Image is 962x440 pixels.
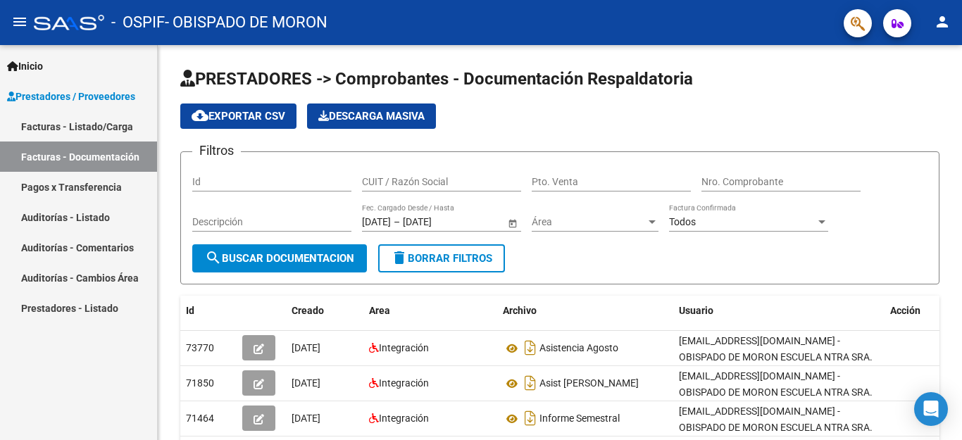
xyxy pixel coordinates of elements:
[362,216,391,228] input: Fecha inicio
[292,377,320,389] span: [DATE]
[180,69,693,89] span: PRESTADORES -> Comprobantes - Documentación Respaldatoria
[192,141,241,161] h3: Filtros
[192,107,208,124] mat-icon: cloud_download
[318,110,425,122] span: Descarga Masiva
[679,305,713,316] span: Usuario
[205,252,354,265] span: Buscar Documentacion
[7,89,135,104] span: Prestadores / Proveedores
[292,342,320,353] span: [DATE]
[180,296,237,326] datatable-header-cell: Id
[532,216,646,228] span: Área
[186,377,214,389] span: 71850
[679,335,873,379] span: [EMAIL_ADDRESS][DOMAIN_NAME] - OBISPADO DE MORON ESCUELA NTRA SRA. DE [GEOGRAPHIC_DATA][PERSON_NAME]
[934,13,951,30] mat-icon: person
[394,216,400,228] span: –
[505,215,520,230] button: Open calendar
[521,337,539,359] i: Descargar documento
[914,392,948,426] div: Open Intercom Messenger
[192,244,367,272] button: Buscar Documentacion
[186,413,214,424] span: 71464
[186,305,194,316] span: Id
[391,249,408,266] mat-icon: delete
[885,296,955,326] datatable-header-cell: Acción
[111,7,165,38] span: - OSPIF
[292,305,324,316] span: Creado
[539,378,639,389] span: Asist [PERSON_NAME]
[180,103,296,129] button: Exportar CSV
[539,343,618,354] span: Asistencia Agosto
[539,413,620,425] span: Informe Semestral
[307,103,436,129] button: Descarga Masiva
[890,305,920,316] span: Acción
[521,407,539,429] i: Descargar documento
[391,252,492,265] span: Borrar Filtros
[165,7,327,38] span: - OBISPADO DE MORON
[205,249,222,266] mat-icon: search
[192,110,285,122] span: Exportar CSV
[307,103,436,129] app-download-masive: Descarga masiva de comprobantes (adjuntos)
[369,305,390,316] span: Area
[378,244,505,272] button: Borrar Filtros
[363,296,497,326] datatable-header-cell: Area
[673,296,885,326] datatable-header-cell: Usuario
[669,216,696,227] span: Todos
[292,413,320,424] span: [DATE]
[679,370,873,414] span: [EMAIL_ADDRESS][DOMAIN_NAME] - OBISPADO DE MORON ESCUELA NTRA SRA. DE [GEOGRAPHIC_DATA][PERSON_NAME]
[497,296,673,326] datatable-header-cell: Archivo
[7,58,43,74] span: Inicio
[379,413,429,424] span: Integración
[286,296,363,326] datatable-header-cell: Creado
[521,372,539,394] i: Descargar documento
[11,13,28,30] mat-icon: menu
[379,342,429,353] span: Integración
[403,216,472,228] input: Fecha fin
[186,342,214,353] span: 73770
[503,305,537,316] span: Archivo
[379,377,429,389] span: Integración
